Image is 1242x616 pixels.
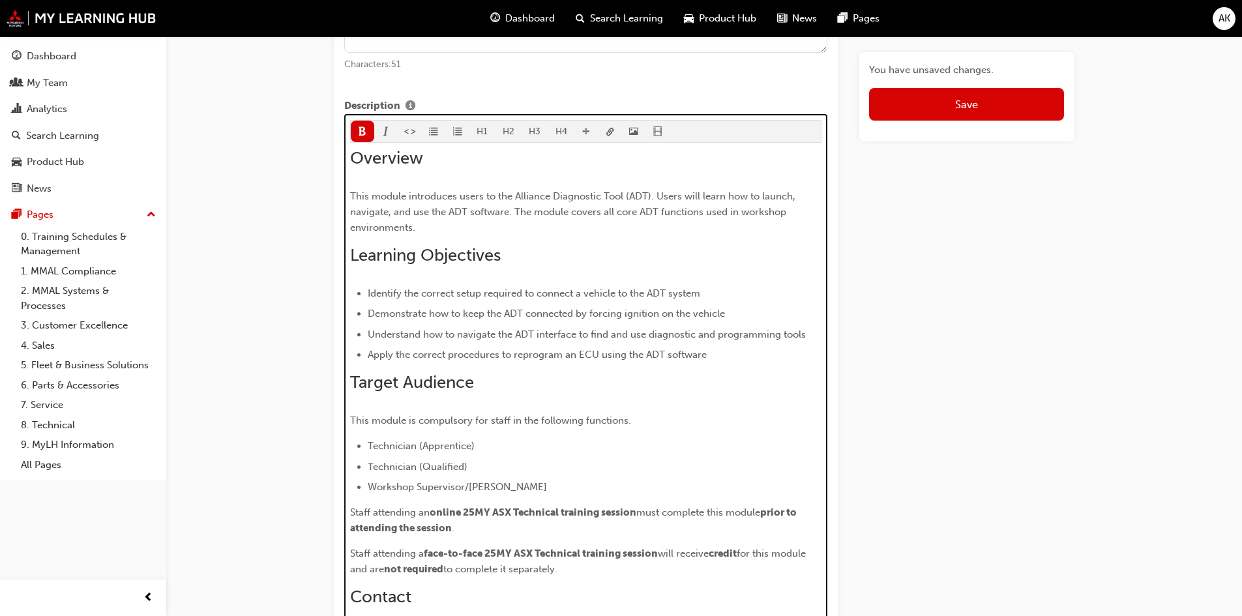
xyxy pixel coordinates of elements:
[351,121,375,142] button: format_bold-icon
[522,121,548,142] button: H3
[27,76,68,91] div: My Team
[358,127,367,138] span: format_bold-icon
[16,261,161,282] a: 1. MMAL Compliance
[629,127,638,138] span: image-icon
[27,102,67,117] div: Analytics
[16,375,161,396] a: 6. Parts & Accessories
[16,336,161,356] a: 4. Sales
[480,5,565,32] a: guage-iconDashboard
[469,121,495,142] button: H1
[1219,11,1230,26] span: AK
[658,548,709,559] span: will receive
[853,11,880,26] span: Pages
[452,522,454,534] span: .
[368,461,467,473] span: Technician (Qualified)
[574,121,599,142] button: divider-icon
[838,10,848,27] span: pages-icon
[350,587,411,607] span: Contact
[27,207,53,222] div: Pages
[350,506,430,518] span: Staff attending an
[344,98,400,115] span: Description
[16,315,161,336] a: 3. Customer Excellence
[576,10,585,27] span: search-icon
[406,101,415,113] span: info-icon
[368,440,475,452] span: Technician (Apprentice)
[5,150,161,174] a: Product Hub
[767,5,827,32] a: news-iconNews
[453,127,462,138] span: format_ol-icon
[5,177,161,201] a: News
[495,121,522,142] button: H2
[27,181,52,196] div: News
[368,349,707,360] span: Apply the correct procedures to reprogram an ECU using the ADT software
[16,281,161,315] a: 2. MMAL Systems & Processes
[384,563,443,575] span: not required
[147,207,156,224] span: up-icon
[869,88,1064,121] button: Save
[16,435,161,455] a: 9. MyLH Information
[653,127,662,138] span: video-icon
[490,10,500,27] span: guage-icon
[406,127,415,138] span: format_monospace-icon
[368,308,725,319] span: Demonstrate how to keep the ADT connected by forcing ignition on the vehicle
[350,245,501,265] span: Learning Objectives
[699,11,756,26] span: Product Hub
[5,203,161,227] button: Pages
[5,124,161,148] a: Search Learning
[368,329,806,340] span: Understand how to navigate the ADT interface to find and use diagnostic and programming tools
[27,49,76,64] div: Dashboard
[430,506,636,518] span: online 25MY ASX Technical training session
[12,104,22,115] span: chart-icon
[5,42,161,203] button: DashboardMy TeamAnalyticsSearch LearningProduct HubNews
[16,355,161,375] a: 5. Fleet & Business Solutions
[7,10,156,27] img: mmal
[344,59,401,70] span: Characters: 51
[422,121,446,142] button: format_ul-icon
[792,11,817,26] span: News
[5,44,161,68] a: Dashboard
[622,121,646,142] button: image-icon
[368,481,547,493] span: Workshop Supervisor/[PERSON_NAME]
[599,121,623,142] button: link-icon
[381,127,391,138] span: format_italic-icon
[565,5,673,32] a: search-iconSearch Learning
[16,227,161,261] a: 0. Training Schedules & Management
[368,287,700,299] span: Identify the correct setup required to connect a vehicle to the ADT system
[350,190,798,233] span: This module introduces users to the Alliance Diagnostic Tool (ADT). Users will learn how to launc...
[827,5,890,32] a: pages-iconPages
[673,5,767,32] a: car-iconProduct Hub
[869,63,1064,78] span: You have unsaved changes.
[350,148,423,168] span: Overview
[16,415,161,435] a: 8. Technical
[424,548,658,559] span: face-to-face 25MY ASX Technical training session
[505,11,555,26] span: Dashboard
[646,121,670,142] button: video-icon
[955,98,978,111] span: Save
[16,455,161,475] a: All Pages
[26,128,99,143] div: Search Learning
[5,71,161,95] a: My Team
[12,78,22,89] span: people-icon
[350,415,631,426] span: This module is compulsory for staff in the following functions.
[590,11,663,26] span: Search Learning
[5,97,161,121] a: Analytics
[12,183,22,195] span: news-icon
[12,51,22,63] span: guage-icon
[12,156,22,168] span: car-icon
[777,10,787,27] span: news-icon
[12,130,21,142] span: search-icon
[636,506,760,518] span: must complete this module
[350,372,474,392] span: Target Audience
[143,590,153,606] span: prev-icon
[446,121,470,142] button: format_ol-icon
[16,395,161,415] a: 7. Service
[1213,7,1235,30] button: AK
[443,563,557,575] span: to complete it separately.
[606,127,615,138] span: link-icon
[684,10,694,27] span: car-icon
[374,121,398,142] button: format_italic-icon
[709,548,737,559] span: credit
[350,548,424,559] span: Staff attending a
